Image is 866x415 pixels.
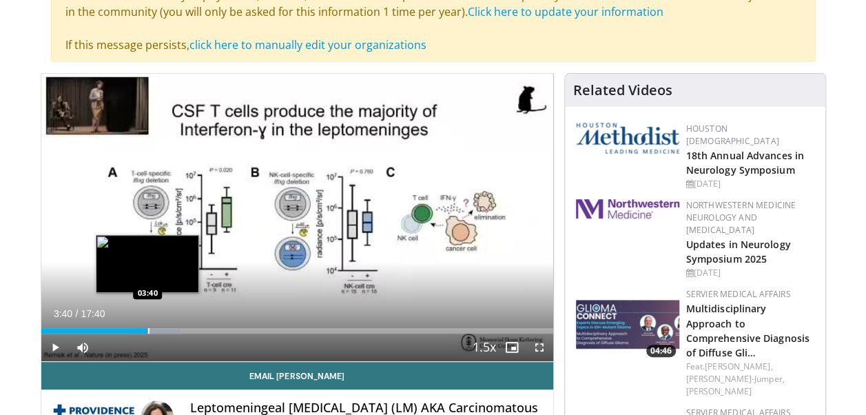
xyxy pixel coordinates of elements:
[76,308,79,319] span: /
[686,199,796,236] a: Northwestern Medicine Neurology and [MEDICAL_DATA]
[69,334,96,361] button: Mute
[686,302,810,358] a: Multidisciplinary Approach to Comprehensive Diagnosis of Diffuse Gli…
[576,288,679,361] a: 04:46
[54,308,72,319] span: 3:40
[686,178,814,190] div: [DATE]
[686,361,814,398] div: Feat.
[41,334,69,361] button: Play
[646,345,676,357] span: 04:46
[686,149,804,176] a: 18th Annual Advances in Neurology Symposium
[471,334,498,361] button: Playback Rate
[686,123,779,147] a: Houston [DEMOGRAPHIC_DATA]
[705,361,772,372] a: [PERSON_NAME],
[576,123,679,154] img: 5e4488cc-e109-4a4e-9fd9-73bb9237ee91.png.150x105_q85_autocrop_double_scale_upscale_version-0.2.png
[686,288,791,300] a: Servier Medical Affairs
[573,82,672,99] h4: Related Videos
[96,235,199,293] img: image.jpeg
[41,74,553,362] video-js: Video Player
[526,334,553,361] button: Fullscreen
[686,373,785,385] a: [PERSON_NAME]-Jumper,
[189,37,426,52] a: click here to manually edit your organizations
[576,288,679,361] img: a829768d-a6d7-405b-99ca-9dea103c036e.png.150x105_q85_crop-smart_upscale.jpg
[81,308,105,319] span: 17:40
[686,238,791,265] a: Updates in Neurology Symposium 2025
[498,334,526,361] button: Enable picture-in-picture mode
[686,385,752,397] a: [PERSON_NAME]
[576,199,679,219] img: 2a462fb6-9365-492a-ac79-3166a6f924d8.png.150x105_q85_autocrop_double_scale_upscale_version-0.2.jpg
[468,4,663,19] a: Click here to update your information
[41,362,553,389] a: Email [PERSON_NAME]
[686,267,814,279] div: [DATE]
[41,328,553,334] div: Progress Bar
